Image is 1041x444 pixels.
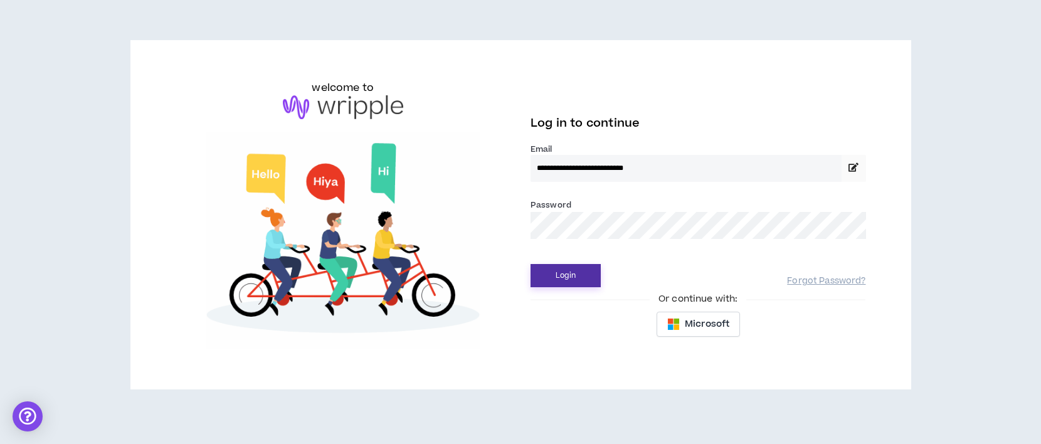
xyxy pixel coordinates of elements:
span: Or continue with: [650,292,746,306]
label: Email [531,144,866,155]
img: Welcome to Wripple [176,132,511,349]
div: Open Intercom Messenger [13,401,43,431]
button: Microsoft [657,312,740,337]
button: Login [531,264,601,287]
label: Password [531,199,571,211]
img: logo-brand.png [283,95,403,119]
span: Microsoft [685,317,729,331]
h6: welcome to [312,80,374,95]
span: Log in to continue [531,115,640,131]
a: Forgot Password? [787,275,865,287]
